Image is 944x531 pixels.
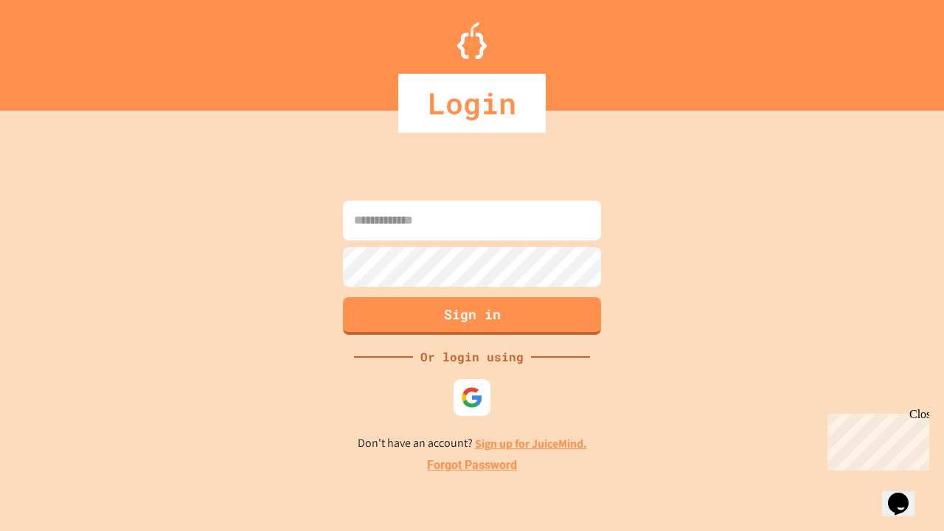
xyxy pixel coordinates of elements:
div: Login [398,74,546,133]
img: google-icon.svg [461,386,483,409]
button: Sign in [343,297,601,335]
div: Or login using [413,348,531,366]
a: Sign up for JuiceMind. [475,436,587,451]
div: Chat with us now!Close [6,6,102,94]
img: Logo.svg [457,22,487,59]
a: Forgot Password [427,457,517,474]
iframe: chat widget [822,408,929,471]
iframe: chat widget [882,472,929,516]
p: Don't have an account? [358,434,587,453]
